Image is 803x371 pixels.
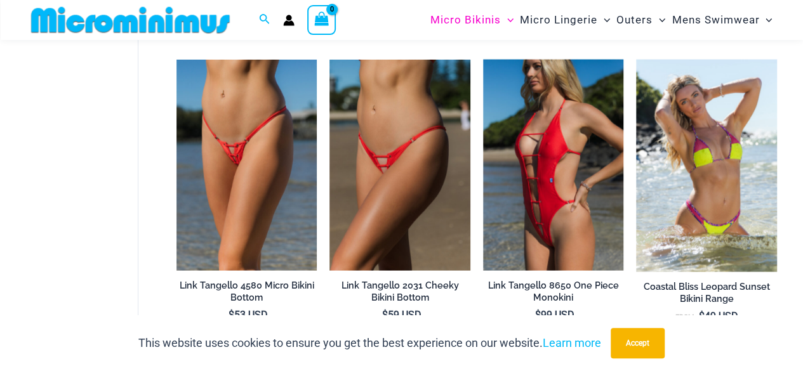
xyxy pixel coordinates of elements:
a: Micro LingerieMenu ToggleMenu Toggle [517,4,613,36]
a: Coastal Bliss Leopard Sunset Bikini Range [636,281,777,309]
bdi: 49 USD [699,310,738,322]
nav: Site Navigation [425,2,778,38]
a: View Shopping Cart, empty [307,5,336,34]
span: $ [535,309,541,321]
bdi: 99 USD [535,309,574,321]
a: Micro BikinisMenu ToggleMenu Toggle [427,4,517,36]
bdi: 59 USD [382,309,421,321]
span: From: [675,313,696,322]
h2: Link Tangello 8650 One Piece Monokini [483,280,624,303]
a: Link Tangello 8650 One Piece Monokini 11Link Tangello 8650 One Piece Monokini 12Link Tangello 865... [483,60,624,270]
span: Menu Toggle [759,4,772,36]
a: Account icon link [283,15,295,26]
span: Menu Toggle [597,4,610,36]
a: Learn more [543,336,601,349]
h2: Coastal Bliss Leopard Sunset Bikini Range [636,281,777,304]
img: Coastal Bliss Leopard Sunset 3171 Tri Top 4371 Thong Bikini 06 [636,60,777,272]
p: This website uses cookies to ensure you get the best experience on our website. [138,334,601,353]
img: Link Tangello 8650 One Piece Monokini 11 [483,60,624,270]
span: Outers [616,4,653,36]
a: OutersMenu ToggleMenu Toggle [613,4,668,36]
span: Menu Toggle [653,4,665,36]
h2: Link Tangello 2031 Cheeky Bikini Bottom [329,280,470,303]
a: Search icon link [259,12,270,28]
img: MM SHOP LOGO FLAT [26,6,235,34]
h2: Link Tangello 4580 Micro Bikini Bottom [176,280,317,303]
a: Link Tangello 2031 Cheeky Bikini Bottom [329,280,470,308]
bdi: 53 USD [229,309,268,321]
img: Link Tangello 2031 Cheeky 01 [329,60,470,270]
span: Micro Lingerie [520,4,597,36]
span: $ [229,309,234,321]
span: Menu Toggle [501,4,514,36]
a: Link Tangello 4580 Micro Bikini Bottom [176,280,317,308]
span: $ [699,310,705,322]
button: Accept [611,328,665,358]
a: Link Tangello 2031 Cheeky 01Link Tangello 2031 Cheeky 02Link Tangello 2031 Cheeky 02 [329,60,470,270]
a: Link Tangello 8650 One Piece Monokini [483,280,624,308]
a: Link Tangello 4580 Micro 01Link Tangello 4580 Micro 02Link Tangello 4580 Micro 02 [176,60,317,270]
span: $ [382,309,388,321]
span: Micro Bikinis [430,4,501,36]
a: Mens SwimwearMenu ToggleMenu Toggle [668,4,775,36]
span: Mens Swimwear [672,4,759,36]
img: Link Tangello 4580 Micro 01 [176,60,317,270]
a: Coastal Bliss Leopard Sunset 3171 Tri Top 4371 Thong Bikini 06Coastal Bliss Leopard Sunset 3171 T... [636,60,777,272]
